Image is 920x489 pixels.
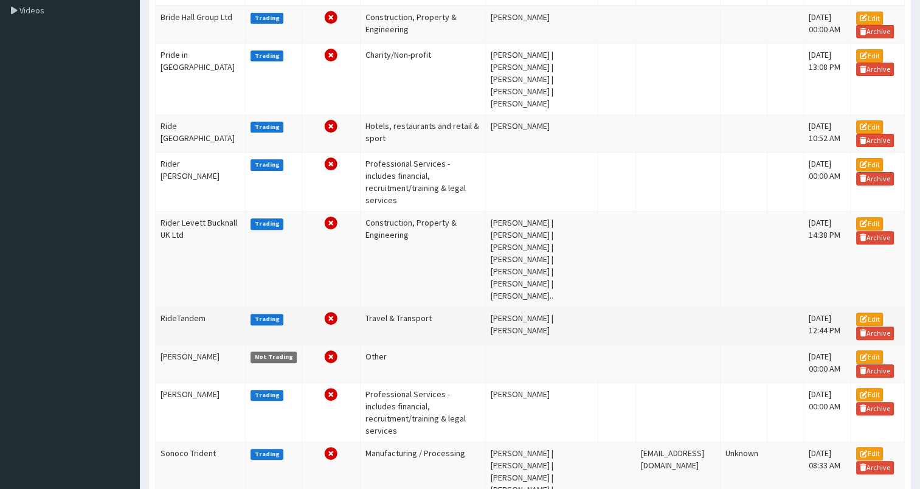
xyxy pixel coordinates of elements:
a: Archive [856,63,894,76]
a: Edit [856,313,883,326]
td: [DATE] 00:00 AM [803,153,851,212]
a: Edit [856,447,883,460]
td: [PERSON_NAME] [485,115,598,153]
a: Archive [856,364,894,378]
td: [DATE] 13:08 PM [803,44,851,115]
a: Archive [856,327,894,340]
label: Trading [251,13,283,24]
td: [PERSON_NAME] [485,383,598,442]
a: Archive [856,231,894,244]
td: [DATE] 00:00 AM [803,383,851,442]
td: Charity/Non-profit [360,44,485,115]
td: Other [360,345,485,383]
td: RideTandem [156,307,246,345]
a: Edit [856,350,883,364]
td: Professional Services - includes financial, recruitment/training & legal services [360,153,485,212]
a: Edit [856,120,883,134]
a: Archive [856,134,894,147]
td: Travel & Transport [360,307,485,345]
td: [PERSON_NAME] | [PERSON_NAME] [485,307,598,345]
td: [PERSON_NAME] | [PERSON_NAME] | [PERSON_NAME] | [PERSON_NAME] | [PERSON_NAME] | [PERSON_NAME] | [... [485,212,598,307]
label: Trading [251,390,283,401]
td: [DATE] 00:00 AM [803,5,851,44]
td: Pride in [GEOGRAPHIC_DATA] [156,44,246,115]
a: Edit [856,217,883,231]
td: Ride [GEOGRAPHIC_DATA] [156,115,246,153]
span: Videos [19,5,44,16]
a: Archive [856,25,894,38]
a: Archive [856,172,894,186]
a: Edit [856,388,883,401]
td: [DATE] 14:38 PM [803,212,851,307]
td: Professional Services - includes financial, recruitment/training & legal services [360,383,485,442]
a: Edit [856,49,883,63]
label: Trading [251,159,283,170]
td: Bride Hall Group Ltd [156,5,246,44]
label: Trading [251,218,283,229]
td: Construction, Property & Engineering [360,5,485,44]
a: Edit [856,12,883,25]
td: [PERSON_NAME] [156,345,246,383]
a: Archive [856,402,894,415]
td: [PERSON_NAME] | [PERSON_NAME] | [PERSON_NAME] | [PERSON_NAME] | [PERSON_NAME] [485,44,598,115]
td: Hotels, restaurants and retail & sport [360,115,485,153]
td: [DATE] 12:44 PM [803,307,851,345]
td: Rider [PERSON_NAME] [156,153,246,212]
label: Trading [251,314,283,325]
label: Not Trading [251,352,297,362]
label: Trading [251,50,283,61]
label: Trading [251,122,283,133]
td: Construction, Property & Engineering [360,212,485,307]
a: Edit [856,158,883,172]
td: [DATE] 10:52 AM [803,115,851,153]
td: [PERSON_NAME] [485,5,598,44]
a: Archive [856,461,894,474]
td: [PERSON_NAME] [156,383,246,442]
td: [DATE] 00:00 AM [803,345,851,383]
label: Trading [251,449,283,460]
td: Rider Levett Bucknall UK Ltd [156,212,246,307]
